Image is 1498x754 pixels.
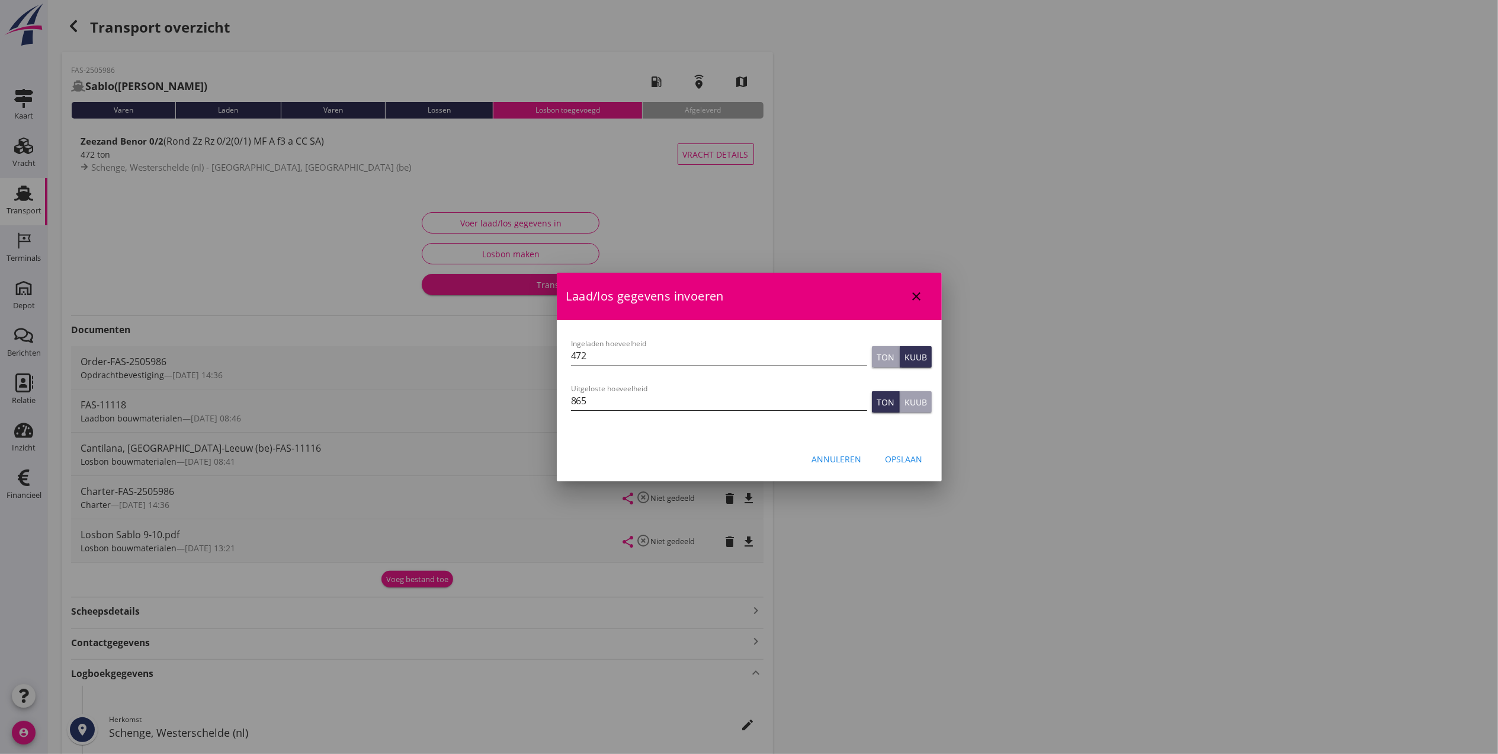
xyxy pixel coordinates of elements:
[904,396,927,408] div: Kuub
[886,453,923,465] div: Opslaan
[872,391,900,413] button: Ton
[872,346,900,368] button: Ton
[904,351,927,363] div: Kuub
[900,391,932,413] button: Kuub
[900,346,932,368] button: Kuub
[557,273,942,320] div: Laad/los gegevens invoeren
[877,396,894,408] div: Ton
[571,391,867,410] input: Uitgeloste hoeveelheid
[877,351,894,363] div: Ton
[812,453,862,465] div: Annuleren
[910,289,924,303] i: close
[571,346,867,365] input: Ingeladen hoeveelheid
[876,448,932,469] button: Opslaan
[803,448,871,469] button: Annuleren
